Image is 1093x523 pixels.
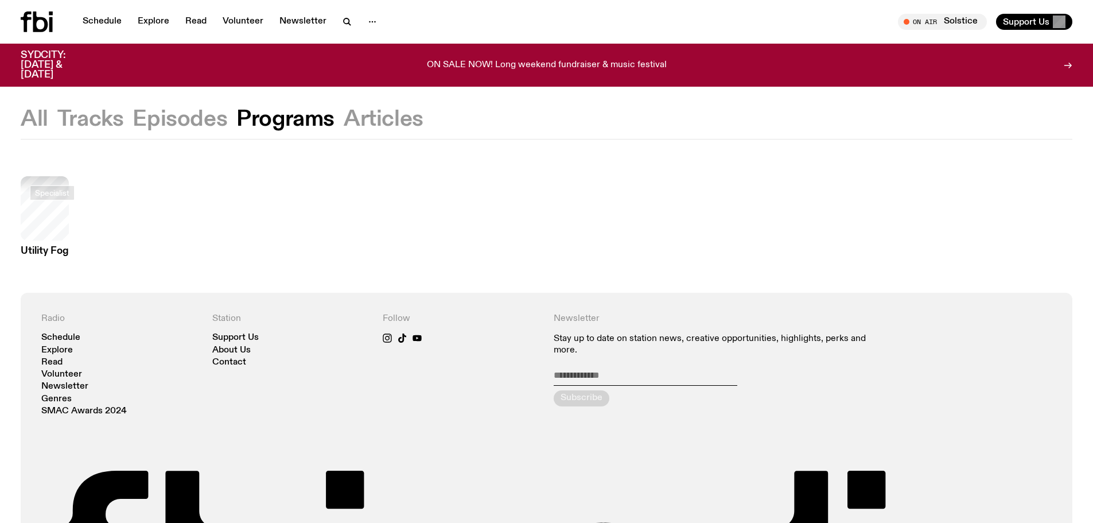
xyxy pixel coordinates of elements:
[21,109,48,130] button: All
[898,14,987,30] button: On AirSolstice
[1003,17,1049,27] span: Support Us
[344,109,423,130] button: Articles
[57,109,124,130] button: Tracks
[30,185,75,200] a: Specialist
[21,51,94,80] h3: SYDCITY: [DATE] & [DATE]
[131,14,176,30] a: Explore
[216,14,270,30] a: Volunteer
[178,14,213,30] a: Read
[236,109,334,130] button: Programs
[133,109,227,130] button: Episodes
[35,188,69,197] span: Specialist
[996,14,1072,30] button: Support Us
[76,14,129,30] a: Schedule
[273,14,333,30] a: Newsletter
[427,60,667,71] p: ON SALE NOW! Long weekend fundraiser & music festival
